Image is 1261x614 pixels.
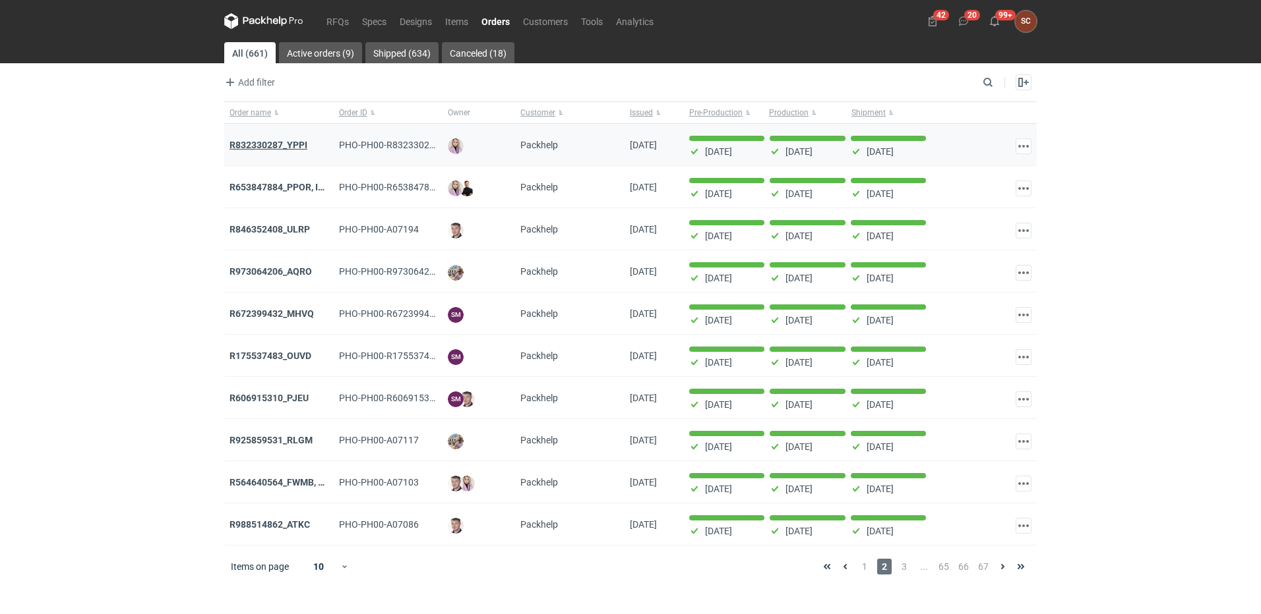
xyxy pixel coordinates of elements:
[630,140,657,150] span: 15/09/2025
[520,224,558,235] span: Packhelp
[630,350,657,361] span: 27/08/2025
[705,526,732,536] p: [DATE]
[230,182,362,192] strong: R653847884_PPOR, IDRT, RRRT
[365,42,439,63] a: Shipped (634)
[339,308,471,319] span: PHO-PH00-R672399432_MHVQ
[1016,223,1031,238] button: Actions
[705,357,732,368] p: [DATE]
[222,74,276,90] button: Add filter
[769,107,809,118] span: Production
[609,13,660,29] a: Analytics
[630,107,653,118] span: Issued
[334,102,443,123] button: Order ID
[1016,138,1031,154] button: Actions
[867,484,894,494] p: [DATE]
[785,273,813,283] p: [DATE]
[230,393,309,403] a: R606915310_PJEU
[442,42,514,63] a: Canceled (18)
[448,181,464,196] img: Klaudia Wiśniewska
[448,349,464,365] figcaption: SM
[520,140,558,150] span: Packhelp
[459,391,475,407] img: Maciej Sikora
[520,519,558,530] span: Packhelp
[785,188,813,199] p: [DATE]
[867,441,894,452] p: [DATE]
[520,393,558,403] span: Packhelp
[1016,181,1031,196] button: Actions
[224,13,303,29] svg: Packhelp Pro
[520,182,558,192] span: Packhelp
[339,477,419,488] span: PHO-PH00-A07103
[684,102,766,123] button: Pre-Production
[630,266,657,277] span: 03/09/2025
[448,433,464,449] img: Michał Palasek
[785,146,813,157] p: [DATE]
[953,11,974,32] button: 20
[339,519,419,530] span: PHO-PH00-A07086
[851,107,886,118] span: Shipment
[867,273,894,283] p: [DATE]
[857,559,872,574] span: 1
[705,146,732,157] p: [DATE]
[630,477,657,488] span: 12/08/2025
[475,13,516,29] a: Orders
[448,518,464,534] img: Maciej Sikora
[867,231,894,241] p: [DATE]
[705,273,732,283] p: [DATE]
[705,399,732,410] p: [DATE]
[339,107,367,118] span: Order ID
[785,484,813,494] p: [DATE]
[448,265,464,281] img: Michał Palasek
[230,224,310,235] strong: R846352408_ULRP
[230,266,312,277] a: R973064206_AQRO
[980,74,1022,90] input: Search
[1016,307,1031,323] button: Actions
[1015,11,1037,32] div: Sylwia Cichórz
[922,11,943,32] button: 42
[1016,433,1031,449] button: Actions
[1015,11,1037,32] button: SC
[705,441,732,452] p: [DATE]
[230,350,311,361] strong: R175537483_OUVD
[515,102,625,123] button: Customer
[230,435,313,445] a: R925859531_RLGM
[230,308,314,319] a: R672399432_MHVQ
[785,357,813,368] p: [DATE]
[520,435,558,445] span: Packhelp
[230,477,372,488] strong: R564640564_FWMB, FMPD, MNLB
[630,393,657,403] span: 21/08/2025
[867,357,894,368] p: [DATE]
[230,519,310,530] a: R988514862_ATKC
[984,11,1005,32] button: 99+
[917,559,931,574] span: ...
[320,13,355,29] a: RFQs
[705,484,732,494] p: [DATE]
[867,399,894,410] p: [DATE]
[785,441,813,452] p: [DATE]
[520,308,558,319] span: Packhelp
[231,560,289,573] span: Items on page
[448,138,464,154] img: Klaudia Wiśniewska
[705,315,732,325] p: [DATE]
[339,182,518,192] span: PHO-PH00-R653847884_PPOR,-IDRT,-RRRT
[785,399,813,410] p: [DATE]
[976,559,991,574] span: 67
[520,107,555,118] span: Customer
[1016,391,1031,407] button: Actions
[630,435,657,445] span: 18/08/2025
[339,140,464,150] span: PHO-PH00-R832330287_YPPI
[867,188,894,199] p: [DATE]
[339,393,466,403] span: PHO-PH00-R606915310_PJEU
[867,315,894,325] p: [DATE]
[1016,518,1031,534] button: Actions
[956,559,971,574] span: 66
[766,102,849,123] button: Production
[459,181,475,196] img: Tomasz Kubiak
[230,107,271,118] span: Order name
[877,559,892,574] span: 2
[625,102,684,123] button: Issued
[630,308,657,319] span: 27/08/2025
